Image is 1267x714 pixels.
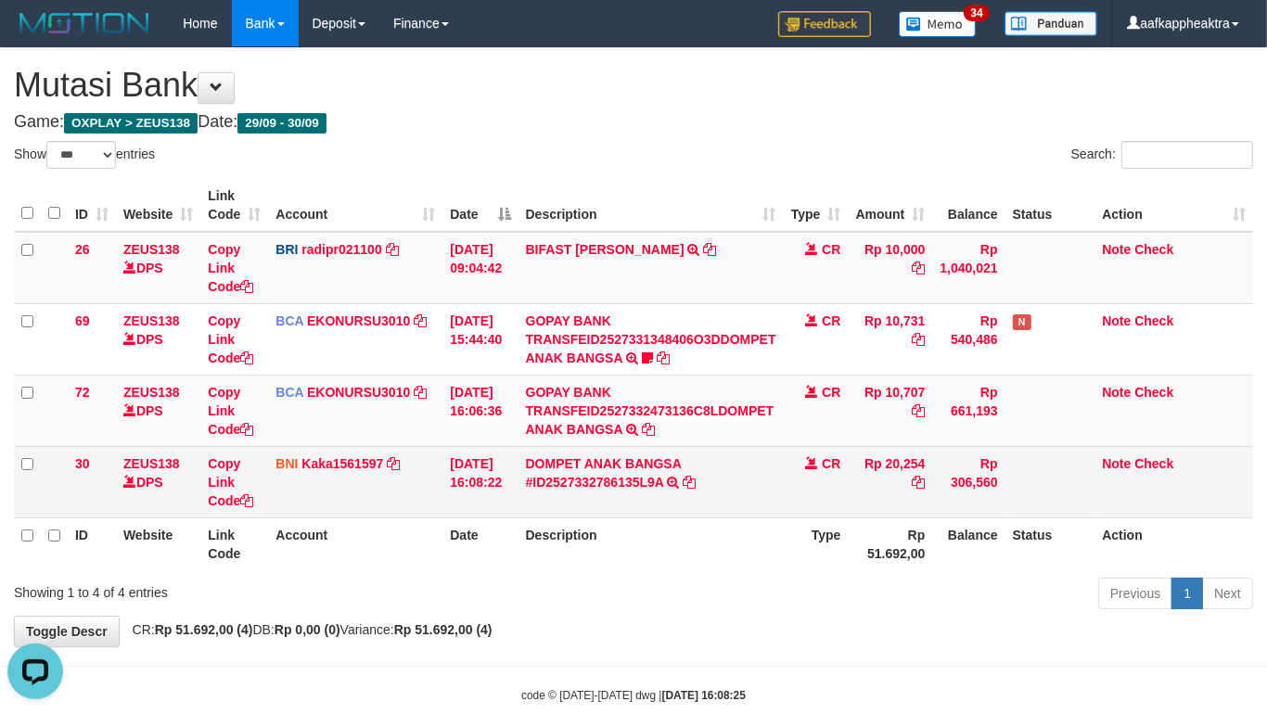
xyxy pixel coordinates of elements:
span: BCA [275,313,303,328]
td: Rp 10,707 [848,375,932,446]
a: ZEUS138 [123,385,180,400]
span: CR: DB: Variance: [123,622,493,637]
td: DPS [116,232,200,304]
span: BNI [275,456,298,471]
a: EKONURSU3010 [307,313,410,328]
a: Copy EKONURSU3010 to clipboard [414,385,427,400]
label: Search: [1071,141,1253,169]
a: Previous [1098,578,1172,609]
a: Copy Rp 10,707 to clipboard [912,403,925,418]
th: Account [268,517,442,570]
h4: Game: Date: [14,113,1253,132]
td: Rp 10,731 [848,303,932,375]
a: Kaka1561597 [301,456,383,471]
img: MOTION_logo.png [14,9,155,37]
th: Status [1005,517,1095,570]
span: 69 [75,313,90,328]
th: Rp 51.692,00 [848,517,932,570]
a: Note [1102,242,1131,257]
span: 30 [75,456,90,471]
a: radipr021100 [301,242,381,257]
strong: Rp 0,00 (0) [275,622,340,637]
td: Rp 540,486 [932,303,1005,375]
a: Check [1134,242,1173,257]
th: Date: activate to sort column descending [442,179,518,232]
th: Account: activate to sort column ascending [268,179,442,232]
a: GOPAY BANK TRANSFEID2527332473136C8LDOMPET ANAK BANGSA [526,385,774,437]
strong: [DATE] 16:08:25 [662,689,746,702]
th: Description: activate to sort column ascending [518,179,784,232]
span: CR [822,313,840,328]
input: Search: [1121,141,1253,169]
a: Copy radipr021100 to clipboard [386,242,399,257]
td: [DATE] 15:44:40 [442,303,518,375]
th: Link Code [200,517,268,570]
a: Copy Rp 20,254 to clipboard [912,475,925,490]
td: [DATE] 16:06:36 [442,375,518,446]
div: Showing 1 to 4 of 4 entries [14,576,514,602]
small: code © [DATE]-[DATE] dwg | [521,689,746,702]
a: Check [1134,456,1173,471]
td: Rp 306,560 [932,446,1005,517]
td: Rp 1,040,021 [932,232,1005,304]
a: EKONURSU3010 [307,385,410,400]
th: Website [116,517,200,570]
th: Type [784,517,849,570]
th: Status [1005,179,1095,232]
span: 34 [964,5,989,21]
a: Copy Link Code [208,385,253,437]
a: ZEUS138 [123,242,180,257]
th: ID [68,517,116,570]
a: Next [1202,578,1253,609]
a: Note [1102,385,1131,400]
span: 72 [75,385,90,400]
a: ZEUS138 [123,313,180,328]
a: Copy GOPAY BANK TRANSFEID2527331348406O3DDOMPET ANAK BANGSA to clipboard [657,351,670,365]
select: Showentries [46,141,116,169]
a: Toggle Descr [14,616,120,647]
span: CR [822,385,840,400]
button: Open LiveChat chat widget [7,7,63,63]
span: 29/09 - 30/09 [237,113,326,134]
h1: Mutasi Bank [14,67,1253,104]
a: ZEUS138 [123,456,180,471]
a: Copy EKONURSU3010 to clipboard [414,313,427,328]
label: Show entries [14,141,155,169]
th: ID: activate to sort column ascending [68,179,116,232]
td: [DATE] 09:04:42 [442,232,518,304]
th: Type: activate to sort column ascending [784,179,849,232]
span: CR [822,456,840,471]
span: CR [822,242,840,257]
th: Action: activate to sort column ascending [1094,179,1253,232]
th: Date [442,517,518,570]
td: DPS [116,303,200,375]
a: DOMPET ANAK BANGSA #ID2527332786135L9A [526,456,682,490]
a: Copy BIFAST ERIKA S PAUN to clipboard [704,242,717,257]
span: BRI [275,242,298,257]
a: BIFAST [PERSON_NAME] [526,242,685,257]
th: Balance [932,179,1005,232]
a: Note [1102,456,1131,471]
td: Rp 10,000 [848,232,932,304]
th: Balance [932,517,1005,570]
a: Copy Rp 10,000 to clipboard [912,261,925,275]
a: GOPAY BANK TRANSFEID2527331348406O3DDOMPET ANAK BANGSA [526,313,776,365]
span: BCA [275,385,303,400]
a: Copy Link Code [208,242,253,294]
a: Check [1134,385,1173,400]
a: Copy Link Code [208,313,253,365]
a: Copy DOMPET ANAK BANGSA #ID2527332786135L9A to clipboard [683,475,696,490]
td: DPS [116,446,200,517]
strong: Rp 51.692,00 (4) [155,622,253,637]
img: Feedback.jpg [778,11,871,37]
span: OXPLAY > ZEUS138 [64,113,198,134]
span: 26 [75,242,90,257]
td: DPS [116,375,200,446]
td: Rp 661,193 [932,375,1005,446]
td: Rp 20,254 [848,446,932,517]
a: 1 [1171,578,1203,609]
th: Description [518,517,784,570]
span: Has Note [1013,314,1031,330]
strong: Rp 51.692,00 (4) [394,622,493,637]
th: Amount: activate to sort column ascending [848,179,932,232]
